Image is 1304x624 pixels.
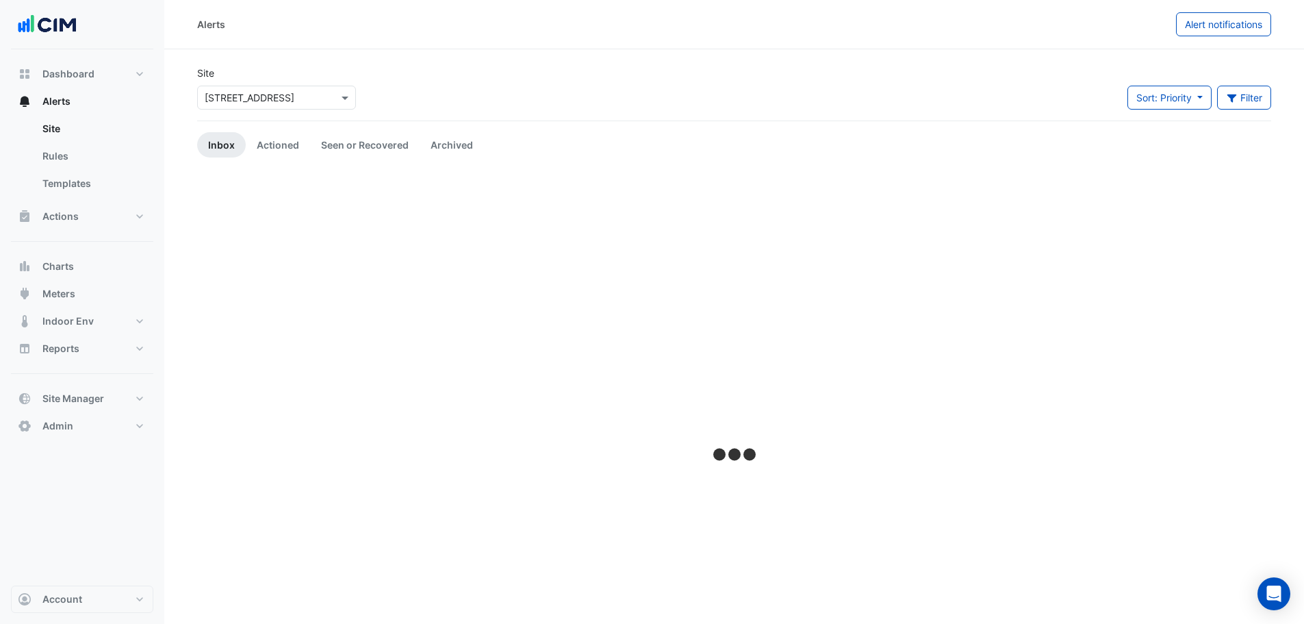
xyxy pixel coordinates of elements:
[31,115,153,142] a: Site
[11,88,153,115] button: Alerts
[31,170,153,197] a: Templates
[1257,577,1290,610] div: Open Intercom Messenger
[11,586,153,613] button: Account
[42,95,71,108] span: Alerts
[1176,12,1271,36] button: Alert notifications
[11,115,153,203] div: Alerts
[18,419,31,433] app-icon: Admin
[18,314,31,328] app-icon: Indoor Env
[197,66,214,80] label: Site
[11,60,153,88] button: Dashboard
[42,419,73,433] span: Admin
[31,142,153,170] a: Rules
[18,260,31,273] app-icon: Charts
[1127,86,1212,110] button: Sort: Priority
[310,132,420,158] a: Seen or Recovered
[42,210,79,223] span: Actions
[11,253,153,280] button: Charts
[18,342,31,355] app-icon: Reports
[420,132,484,158] a: Archived
[16,11,78,38] img: Company Logo
[197,132,246,158] a: Inbox
[18,287,31,301] app-icon: Meters
[42,592,82,606] span: Account
[18,392,31,405] app-icon: Site Manager
[42,392,104,405] span: Site Manager
[11,308,153,335] button: Indoor Env
[11,203,153,230] button: Actions
[11,385,153,412] button: Site Manager
[1217,86,1272,110] button: Filter
[11,335,153,362] button: Reports
[246,132,310,158] a: Actioned
[18,210,31,223] app-icon: Actions
[18,67,31,81] app-icon: Dashboard
[11,412,153,440] button: Admin
[42,342,79,355] span: Reports
[42,314,94,328] span: Indoor Env
[197,17,225,32] div: Alerts
[1185,18,1262,30] span: Alert notifications
[42,67,94,81] span: Dashboard
[42,260,74,273] span: Charts
[11,280,153,308] button: Meters
[18,95,31,108] app-icon: Alerts
[42,287,75,301] span: Meters
[1136,92,1192,103] span: Sort: Priority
